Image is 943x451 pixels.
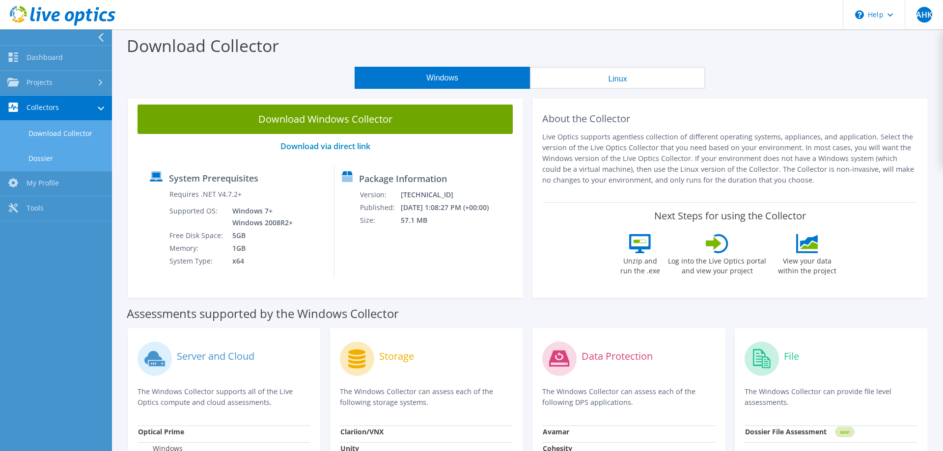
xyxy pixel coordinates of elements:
[667,253,767,276] label: Log into the Live Optics portal and view your project
[582,351,653,361] label: Data Protection
[542,113,917,125] h2: About the Collector
[745,427,827,436] strong: Dossier File Assessment
[840,429,850,435] tspan: NEW!
[745,386,917,408] p: The Windows Collector can provide file level assessments.
[542,386,715,408] p: The Windows Collector can assess each of the following DPS applications.
[360,188,400,201] td: Version:
[543,427,569,436] strong: Avamar
[379,351,414,361] label: Storage
[169,255,225,267] td: System Type:
[138,105,513,134] a: Download Windows Collector
[138,427,184,436] strong: Optical Prime
[617,253,663,276] label: Unzip and run the .exe
[225,229,295,242] td: 5GB
[400,214,502,227] td: 57.1 MB
[916,7,932,23] span: AHK
[225,242,295,255] td: 1GB
[855,10,864,19] svg: \n
[542,132,917,186] p: Live Optics supports agentless collection of different operating systems, appliances, and applica...
[169,173,258,183] label: System Prerequisites
[772,253,842,276] label: View your data within the project
[169,229,225,242] td: Free Disk Space:
[360,201,400,214] td: Published:
[400,188,502,201] td: [TECHNICAL_ID]
[169,189,242,199] label: Requires .NET V4.7.2+
[355,67,530,89] button: Windows
[360,214,400,227] td: Size:
[225,255,295,267] td: x64
[138,386,310,408] p: The Windows Collector supports all of the Live Optics compute and cloud assessments.
[340,386,513,408] p: The Windows Collector can assess each of the following storage systems.
[280,141,370,152] a: Download via direct link
[177,351,254,361] label: Server and Cloud
[169,205,225,229] td: Supported OS:
[400,201,502,214] td: [DATE] 1:08:27 PM (+00:00)
[127,309,399,318] label: Assessments supported by the Windows Collector
[654,210,806,222] label: Next Steps for using the Collector
[340,427,384,436] strong: Clariion/VNX
[359,174,447,184] label: Package Information
[225,205,295,229] td: Windows 7+ Windows 2008R2+
[169,242,225,255] td: Memory:
[784,351,799,361] label: File
[530,67,705,89] button: Linux
[127,34,279,57] label: Download Collector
